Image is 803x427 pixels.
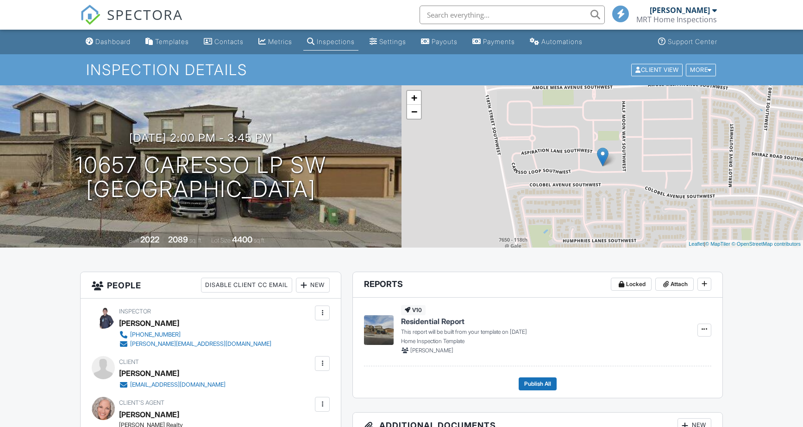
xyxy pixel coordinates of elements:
div: [EMAIL_ADDRESS][DOMAIN_NAME] [130,381,226,389]
div: Client View [631,64,683,76]
span: Lot Size [211,237,231,244]
img: The Best Home Inspection Software - Spectora [80,5,100,25]
div: Contacts [214,38,244,45]
a: [EMAIL_ADDRESS][DOMAIN_NAME] [119,380,226,389]
div: More [686,64,716,76]
div: Support Center [668,38,717,45]
h1: Inspection Details [86,62,717,78]
a: [PHONE_NUMBER] [119,330,271,339]
a: [PERSON_NAME] [119,408,179,421]
a: Support Center [654,33,721,51]
div: Settings [379,38,406,45]
span: sq. ft. [189,237,202,244]
div: Payouts [432,38,458,45]
div: [PHONE_NUMBER] [130,331,181,338]
div: New [296,278,330,293]
span: SPECTORA [107,5,183,24]
div: 2089 [168,235,188,244]
div: Dashboard [95,38,131,45]
a: Dashboard [82,33,134,51]
div: Inspections [317,38,355,45]
div: Automations [541,38,583,45]
a: Inspections [303,33,358,51]
div: [PERSON_NAME] [650,6,710,15]
a: Payments [469,33,519,51]
div: [PERSON_NAME] [119,366,179,380]
div: 2022 [140,235,159,244]
a: Settings [366,33,410,51]
a: [PERSON_NAME][EMAIL_ADDRESS][DOMAIN_NAME] [119,339,271,349]
a: Automations (Basic) [526,33,586,51]
div: Disable Client CC Email [201,278,292,293]
a: Metrics [255,33,296,51]
div: [PERSON_NAME][EMAIL_ADDRESS][DOMAIN_NAME] [130,340,271,348]
div: [PERSON_NAME] [119,316,179,330]
div: MRT Home Inspections [636,15,717,24]
span: Client [119,358,139,365]
a: Leaflet [689,241,704,247]
a: Contacts [200,33,247,51]
span: Client's Agent [119,399,164,406]
a: Client View [630,66,685,73]
span: sq.ft. [254,237,265,244]
a: SPECTORA [80,13,183,32]
div: Payments [483,38,515,45]
a: Templates [142,33,193,51]
h3: People [81,272,341,299]
a: © MapTiler [705,241,730,247]
span: Built [129,237,139,244]
div: | [686,240,803,248]
a: Payouts [417,33,461,51]
a: © OpenStreetMap contributors [732,241,801,247]
a: Zoom in [407,91,421,105]
h1: 10657 Caresso Lp SW [GEOGRAPHIC_DATA] [75,153,326,202]
div: Metrics [268,38,292,45]
span: Inspector [119,308,151,315]
input: Search everything... [420,6,605,24]
div: Templates [155,38,189,45]
a: Zoom out [407,105,421,119]
div: 4400 [232,235,252,244]
h3: [DATE] 2:00 pm - 3:45 pm [129,132,273,144]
